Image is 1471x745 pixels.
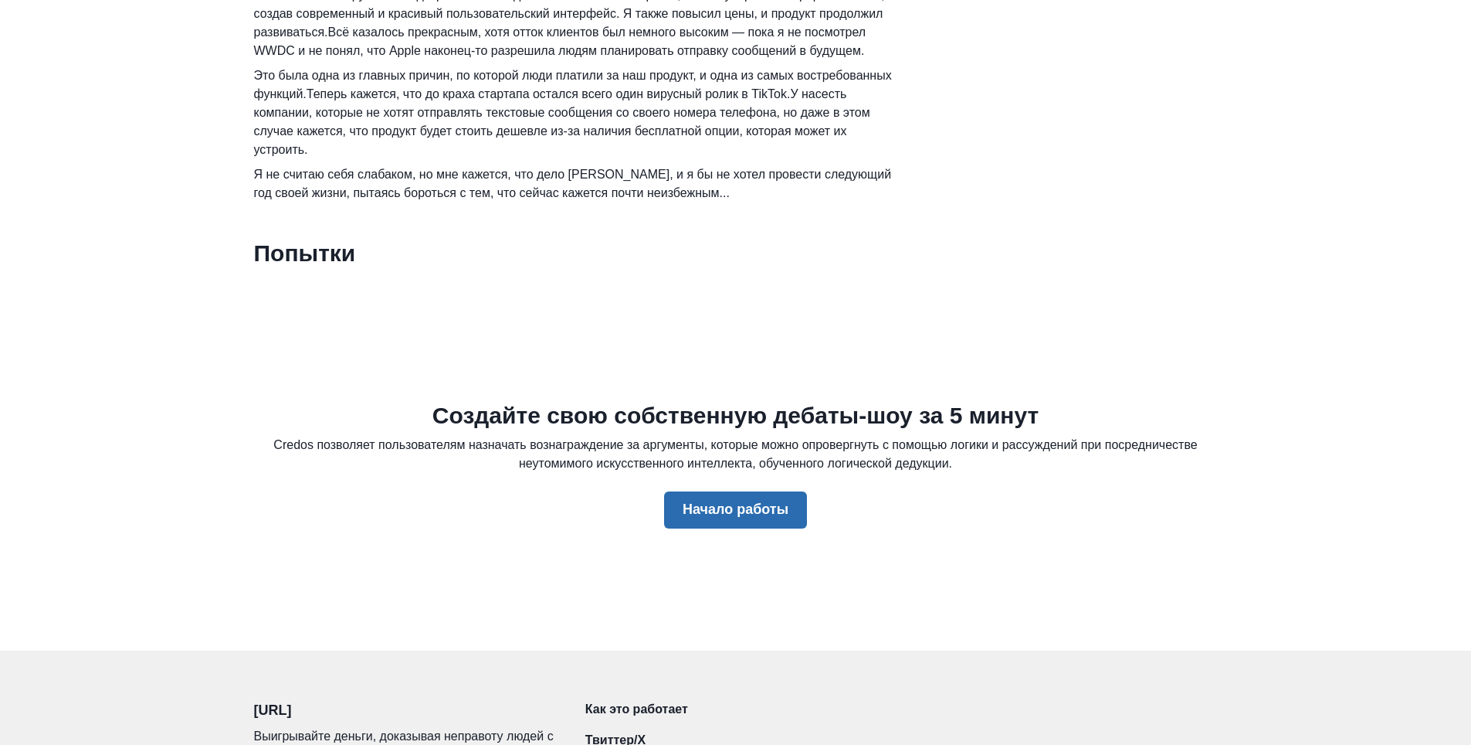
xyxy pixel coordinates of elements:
ya-tr-span: [URL] [254,702,292,718]
ya-tr-span: Credos позволяет пользователям назначать вознаграждение за аргументы, которые можно опровергнуть ... [273,438,1197,470]
ya-tr-span: Теперь кажется, что до краха стартапа остался всего один вирусный ролик в TikTok. У нас [307,87,822,100]
ya-tr-span: Создайте свою собственную дебаты-шоу за 5 минут [432,403,1039,428]
button: Начало работы [664,492,807,529]
a: [URL] [254,700,292,721]
a: Как это работает [585,700,886,719]
ya-tr-span: Я не считаю себя слабаком, но мне кажется, что дело [PERSON_NAME], и я бы не хотел провести следу... [254,168,892,199]
ya-tr-span: Как это работает [585,702,688,716]
ya-tr-span: Попытки [254,240,356,266]
ya-tr-span: Начало работы [683,502,788,519]
ya-tr-span: Это была одна из главных причин, по которой люди платили за наш продукт, и одна из самых востребо... [254,69,892,100]
ya-tr-span: Всё казалось прекрасным, хотя отток клиентов был немного высоким — пока я не посмотрел WWDC и не ... [254,26,866,57]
